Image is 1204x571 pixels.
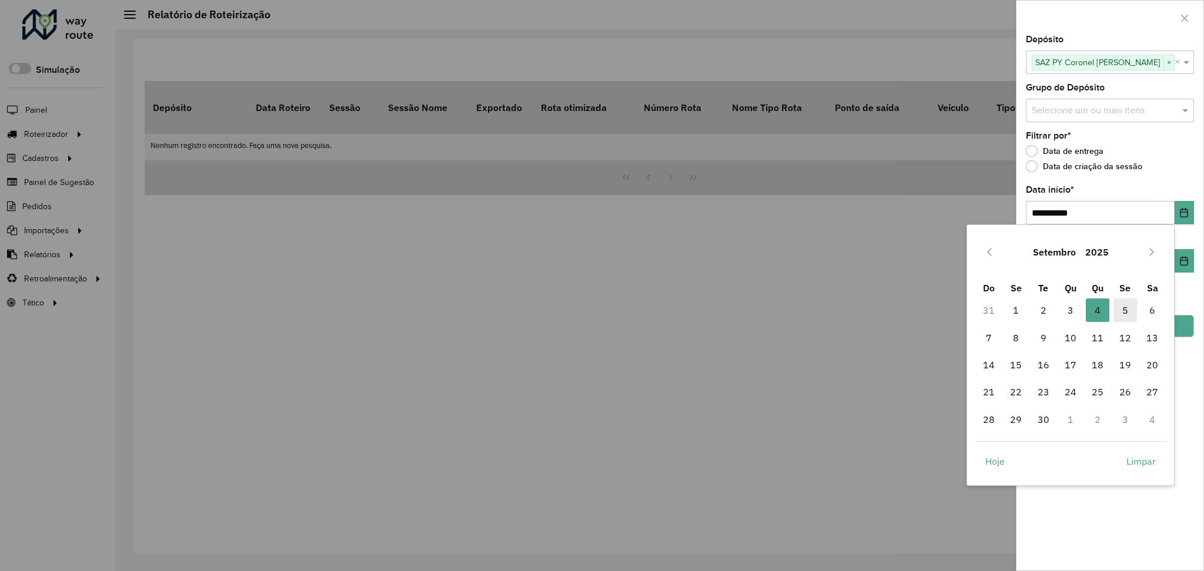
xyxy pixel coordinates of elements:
[1113,353,1137,377] span: 19
[1032,298,1055,322] span: 2
[1081,238,1113,266] button: Choose Year
[1028,238,1081,266] button: Choose Month
[977,326,1001,350] span: 7
[1141,380,1164,404] span: 27
[1175,249,1194,273] button: Choose Date
[1057,405,1084,432] td: 1
[1112,297,1139,324] td: 5
[1030,378,1057,405] td: 23
[1004,353,1028,377] span: 15
[1004,380,1028,404] span: 22
[1032,326,1055,350] span: 9
[983,282,995,294] span: Do
[1113,298,1137,322] span: 5
[1086,353,1109,377] span: 18
[1112,405,1139,432] td: 3
[1057,351,1084,378] td: 17
[1004,298,1028,322] span: 1
[985,454,1005,468] span: Hoje
[1032,55,1163,69] span: SAZ PY Coronel [PERSON_NAME]
[977,353,1001,377] span: 14
[975,297,1002,324] td: 31
[1112,324,1139,351] td: 12
[975,324,1002,351] td: 7
[977,380,1001,404] span: 21
[1141,298,1164,322] span: 6
[1126,454,1156,468] span: Limpar
[1065,282,1076,294] span: Qu
[1002,405,1029,432] td: 29
[975,405,1002,432] td: 28
[1002,378,1029,405] td: 22
[977,408,1001,431] span: 28
[1032,408,1055,431] span: 30
[1038,282,1048,294] span: Te
[1026,145,1103,157] label: Data de entrega
[1113,326,1137,350] span: 12
[1032,380,1055,404] span: 23
[1026,183,1074,197] label: Data início
[1026,32,1063,46] label: Depósito
[1057,297,1084,324] td: 3
[1002,297,1029,324] td: 1
[1026,160,1142,172] label: Data de criação da sessão
[1147,282,1158,294] span: Sa
[1002,324,1029,351] td: 8
[1163,56,1174,70] span: ×
[1059,298,1082,322] span: 3
[1030,405,1057,432] td: 30
[975,351,1002,378] td: 14
[1086,298,1109,322] span: 4
[975,378,1002,405] td: 21
[1141,353,1164,377] span: 20
[1002,351,1029,378] td: 15
[1116,449,1166,473] button: Limpar
[1030,324,1057,351] td: 9
[1142,243,1161,261] button: Next Month
[1057,324,1084,351] td: 10
[1139,351,1166,378] td: 20
[1026,129,1071,143] label: Filtrar por
[1026,80,1105,95] label: Grupo de Depósito
[1011,282,1022,294] span: Se
[1092,282,1103,294] span: Qu
[1175,55,1182,69] span: Clear all
[1086,380,1109,404] span: 25
[1139,405,1166,432] td: 4
[1059,326,1082,350] span: 10
[975,449,1015,473] button: Hoje
[1084,324,1111,351] td: 11
[1112,351,1139,378] td: 19
[1059,353,1082,377] span: 17
[1004,326,1028,350] span: 8
[1119,282,1131,294] span: Se
[1175,201,1194,224] button: Choose Date
[966,224,1175,485] div: Choose Date
[1030,351,1057,378] td: 16
[1084,405,1111,432] td: 2
[1139,324,1166,351] td: 13
[1139,378,1166,405] td: 27
[1139,297,1166,324] td: 6
[1141,326,1164,350] span: 13
[1086,326,1109,350] span: 11
[1084,297,1111,324] td: 4
[1030,297,1057,324] td: 2
[1057,378,1084,405] td: 24
[1032,353,1055,377] span: 16
[980,243,999,261] button: Previous Month
[1112,378,1139,405] td: 26
[1084,378,1111,405] td: 25
[1004,408,1028,431] span: 29
[1113,380,1137,404] span: 26
[1084,351,1111,378] td: 18
[1059,380,1082,404] span: 24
